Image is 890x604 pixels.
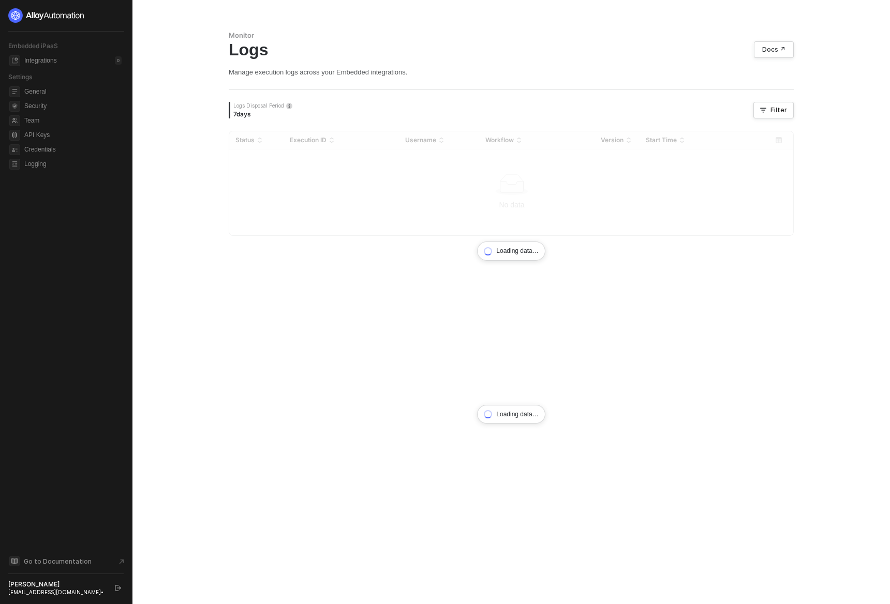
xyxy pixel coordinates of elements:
span: integrations [9,55,20,66]
div: Docs ↗ [762,46,785,54]
span: document-arrow [116,556,127,567]
div: Loading data… [477,405,545,424]
span: logout [115,585,121,591]
span: team [9,115,20,126]
span: logging [9,159,20,170]
span: Embedded iPaaS [8,42,58,50]
div: [EMAIL_ADDRESS][DOMAIN_NAME] • [8,588,106,596]
button: Filter [753,102,794,118]
span: Team [24,114,122,127]
span: General [24,85,122,98]
span: Go to Documentation [24,557,92,566]
div: Manage execution logs across your Embedded integrations. [229,68,794,77]
a: logo [8,8,124,23]
span: api-key [9,130,20,141]
span: API Keys [24,129,122,141]
div: Logs [229,40,794,59]
span: Logging [24,158,122,170]
a: Knowledge Base [8,555,124,567]
div: 0 [115,56,122,65]
div: Logs Disposal Period [233,102,292,109]
span: Credentials [24,143,122,156]
span: Security [24,100,122,112]
span: documentation [9,556,20,566]
div: 7 days [233,110,292,118]
span: Settings [8,73,32,81]
div: Filter [770,106,787,114]
div: Integrations [24,56,57,65]
span: general [9,86,20,97]
div: [PERSON_NAME] [8,580,106,588]
span: security [9,101,20,112]
img: logo [8,8,85,23]
span: credentials [9,144,20,155]
div: Monitor [229,31,794,40]
a: Docs ↗ [754,41,794,58]
div: Loading data… [477,241,545,261]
